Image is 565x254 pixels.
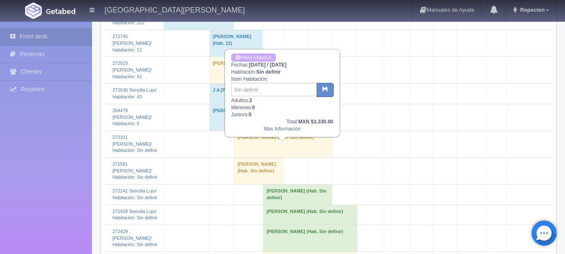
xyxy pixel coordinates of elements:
td: [PERSON_NAME] (Hab. Sin definir) [263,225,357,251]
td: [PERSON_NAME] (Hab. 42) [209,57,284,84]
td: [PERSON_NAME] (Hab. Sin definir) [234,131,332,157]
a: Más Información [263,126,301,132]
div: Total: [231,118,333,126]
span: Repecion [518,7,545,13]
input: Sin definir [231,83,317,96]
a: 272429 [PERSON_NAME]/Habitación: Sin definir [112,229,157,247]
img: Getabed [25,3,42,19]
a: 272523 [PERSON_NAME]/Habitación: 42 [112,61,152,79]
td: [PERSON_NAME] (Hab. 12) [209,30,263,57]
a: 272745 [PERSON_NAME]/Habitación: 12 [112,34,152,52]
a: 272630 Sencilla Lujo/Habitación: 43 [112,87,156,99]
td: [PERSON_NAME] (Hab. Sin definir) [263,205,357,225]
td: [PERSON_NAME] (Hab. 9) [209,104,332,131]
td: [PERSON_NAME] (Hab. Sin definir) [263,185,332,205]
td: J A [PERSON_NAME] (Hab. 43) [209,84,307,104]
b: 0 [252,105,255,110]
img: Getabed [46,8,75,14]
b: 0 [249,112,252,118]
b: 2 [249,97,252,103]
div: Fechas: Habitación: Núm Habitación: Adultos: Menores: Juniors: [225,50,339,136]
a: 271581 [PERSON_NAME]/Habitación: Sin definir [112,162,157,180]
a: Hacer Check-in [231,54,276,62]
a: 272321 [PERSON_NAME]/Habitación: Sin definir [112,135,157,153]
a: 272428 Sencilla Lujo/Habitación: Sin definir [112,209,157,221]
td: [PERSON_NAME] (Hab. Sin definir) [234,158,284,185]
b: [DATE] / [DATE] [249,62,286,68]
h4: [GEOGRAPHIC_DATA][PERSON_NAME] [105,4,245,15]
b: MXN $3,330.00 [298,119,333,125]
a: 272141 Sencilla Lujo/Habitación: Sin definir [112,188,157,200]
b: Sin definir [256,69,281,75]
a: 264479 [PERSON_NAME]/Habitación: 9 [112,108,152,126]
